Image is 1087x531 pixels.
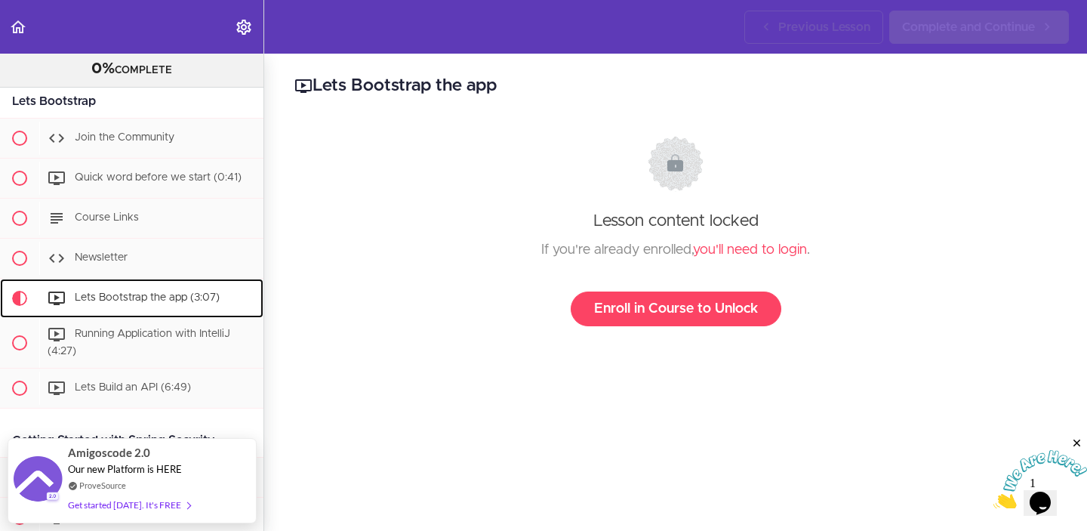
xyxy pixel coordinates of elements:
div: COMPLETE [19,60,245,79]
iframe: chat widget [993,437,1087,508]
div: Get started [DATE]. It's FREE [68,496,190,514]
span: Our new Platform is HERE [68,463,182,475]
span: Quick word before we start (0:41) [75,172,242,183]
span: Amigoscode 2.0 [68,444,150,462]
span: Course Links [75,212,139,223]
span: Join the Community [75,132,174,143]
span: Newsletter [75,252,128,263]
span: Complete and Continue [902,18,1035,36]
span: Lets Build an API (6:49) [75,382,191,393]
a: Previous Lesson [744,11,883,44]
a: ProveSource [79,479,126,492]
a: Enroll in Course to Unlock [571,292,781,326]
div: Lesson content locked [309,136,1042,326]
img: provesource social proof notification image [14,456,63,505]
h2: Lets Bootstrap the app [294,73,1057,99]
span: Previous Lesson [778,18,870,36]
a: Complete and Continue [889,11,1069,44]
span: 0% [91,61,115,76]
div: If you're already enrolled, . [309,239,1042,261]
span: 1 [6,6,12,19]
span: Lets Bootstrap the app (3:07) [75,292,220,303]
a: you'll need to login [693,243,807,257]
svg: Settings Menu [235,18,253,36]
span: Running Application with IntelliJ (4:27) [48,329,230,357]
svg: Back to course curriculum [9,18,27,36]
